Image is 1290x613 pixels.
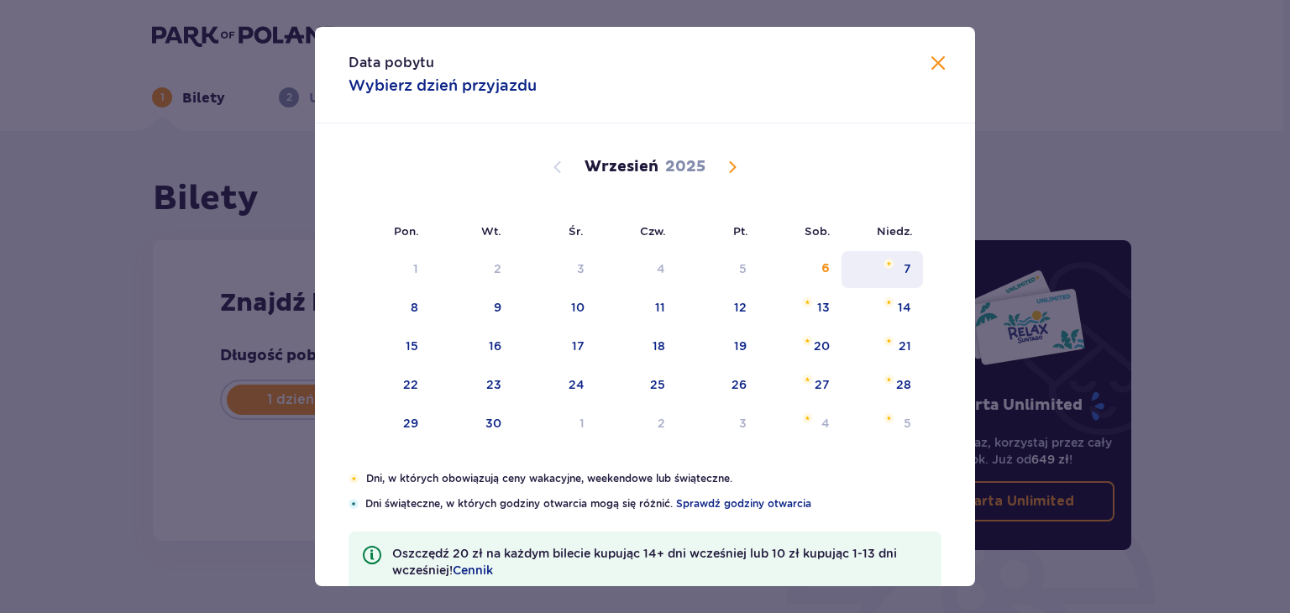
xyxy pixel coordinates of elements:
[677,328,758,365] td: piątek, 19 września 2025
[494,299,501,316] div: 9
[513,406,596,443] td: środa, 1 października 2025
[430,406,513,443] td: wtorek, 30 września 2025
[572,338,585,354] div: 17
[486,376,501,393] div: 23
[821,260,830,277] div: 6
[650,376,665,393] div: 25
[349,406,430,443] td: poniedziałek, 29 września 2025
[821,415,830,432] div: 4
[403,415,418,432] div: 29
[513,367,596,404] td: środa, 24 września 2025
[494,260,501,277] div: 2
[569,376,585,393] div: 24
[842,290,923,327] td: niedziela, 14 września 2025
[489,338,501,354] div: 16
[676,496,811,511] a: Sprawdź godziny otwarcia
[842,328,923,365] td: niedziela, 21 września 2025
[430,328,513,365] td: wtorek, 16 września 2025
[732,376,747,393] div: 26
[349,251,430,288] td: Not available. poniedziałek, 1 września 2025
[571,299,585,316] div: 10
[815,376,830,393] div: 27
[485,415,501,432] div: 30
[596,251,678,288] td: Not available. czwartek, 4 września 2025
[596,328,678,365] td: czwartek, 18 września 2025
[366,471,941,486] p: Dni, w których obowiązują ceny wakacyjne, weekendowe lub świąteczne.
[734,299,747,316] div: 12
[657,260,665,277] div: 4
[814,338,830,354] div: 20
[758,251,842,288] td: Not available. sobota, 6 września 2025
[513,290,596,327] td: środa, 10 września 2025
[758,328,842,365] td: sobota, 20 września 2025
[430,290,513,327] td: wtorek, 9 września 2025
[653,338,665,354] div: 18
[658,415,665,432] div: 2
[677,367,758,404] td: piątek, 26 września 2025
[403,376,418,393] div: 22
[406,338,418,354] div: 15
[596,367,678,404] td: czwartek, 25 września 2025
[579,415,585,432] div: 1
[315,123,975,471] div: Calendar
[677,251,758,288] td: Not available. piątek, 5 września 2025
[349,328,430,365] td: poniedziałek, 15 września 2025
[513,328,596,365] td: środa, 17 września 2025
[842,367,923,404] td: niedziela, 28 września 2025
[596,406,678,443] td: czwartek, 2 października 2025
[677,290,758,327] td: piątek, 12 września 2025
[677,406,758,443] td: piątek, 3 października 2025
[411,299,418,316] div: 8
[430,367,513,404] td: wtorek, 23 września 2025
[655,299,665,316] div: 11
[596,290,678,327] td: czwartek, 11 września 2025
[513,251,596,288] td: Not available. środa, 3 września 2025
[758,367,842,404] td: sobota, 27 września 2025
[430,251,513,288] td: Not available. wtorek, 2 września 2025
[413,260,418,277] div: 1
[349,290,430,327] td: poniedziałek, 8 września 2025
[739,260,747,277] div: 5
[817,299,830,316] div: 13
[577,260,585,277] div: 3
[758,290,842,327] td: sobota, 13 września 2025
[842,251,923,288] td: niedziela, 7 września 2025
[758,406,842,443] td: sobota, 4 października 2025
[734,338,747,354] div: 19
[842,406,923,443] td: niedziela, 5 października 2025
[349,367,430,404] td: poniedziałek, 22 września 2025
[365,496,941,511] p: Dni świąteczne, w których godziny otwarcia mogą się różnić.
[739,415,747,432] div: 3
